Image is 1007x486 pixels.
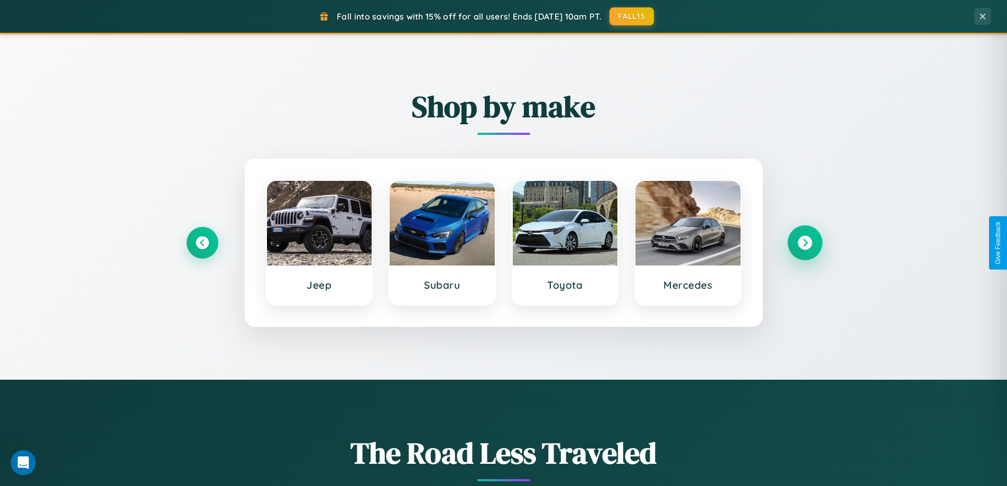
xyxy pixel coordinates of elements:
[187,86,821,127] h2: Shop by make
[646,279,730,291] h3: Mercedes
[400,279,484,291] h3: Subaru
[337,11,602,22] span: Fall into savings with 15% off for all users! Ends [DATE] 10am PT.
[994,222,1002,264] div: Give Feedback
[523,279,607,291] h3: Toyota
[187,433,821,473] h1: The Road Less Traveled
[278,279,362,291] h3: Jeep
[609,7,654,25] button: FALL15
[11,450,36,475] iframe: Intercom live chat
